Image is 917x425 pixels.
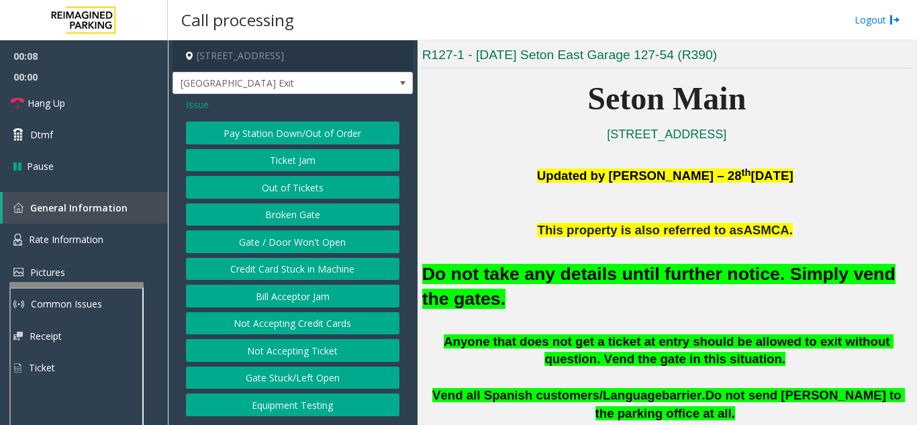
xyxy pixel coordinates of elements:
[28,96,65,110] span: Hang Up
[13,234,22,246] img: 'icon'
[30,128,53,142] span: Dtmf
[175,3,301,36] h3: Call processing
[186,122,399,144] button: Pay Station Down/Out of Order
[751,169,793,183] span: [DATE]
[27,159,54,173] span: Pause
[855,13,900,27] a: Logout
[186,203,399,226] button: Broken Gate
[432,388,662,402] span: Vend all Spanish customers/Language
[595,388,905,420] span: Do not send [PERSON_NAME] to the parking office at all.
[29,233,103,246] span: Rate Information
[30,266,65,279] span: Pictures
[444,334,894,367] span: Anyone that does not get a ticket at entry should be allowed to exit without question. Vend the g...
[186,258,399,281] button: Credit Card Stuck in Machine
[537,223,743,237] span: This property is also referred to as
[889,13,900,27] img: logout
[186,176,399,199] button: Out of Tickets
[13,203,23,213] img: 'icon'
[742,167,751,178] span: th
[186,339,399,362] button: Not Accepting Ticket
[186,230,399,253] button: Gate / Door Won't Open
[186,367,399,389] button: Gate Stuck/Left Open
[186,285,399,308] button: Bill Acceptor Jam
[587,81,746,116] span: Seton Main
[13,268,23,277] img: 'icon'
[186,97,209,111] span: Issue
[422,46,912,68] h3: R127-1 - [DATE] Seton East Garage 127-54 (R390)
[186,393,399,416] button: Equipment Testing
[662,388,705,402] span: barrier.
[186,149,399,172] button: Ticket Jam
[537,169,742,183] span: Updated by [PERSON_NAME] – 28
[743,223,793,237] span: ASMCA.
[3,192,168,224] a: General Information
[422,264,896,309] font: Do not take any details until further notice. Simply vend the gates.
[173,40,413,72] h4: [STREET_ADDRESS]
[607,128,726,141] a: [STREET_ADDRESS]
[173,73,365,94] span: [GEOGRAPHIC_DATA] Exit
[186,312,399,335] button: Not Accepting Credit Cards
[30,201,128,214] span: General Information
